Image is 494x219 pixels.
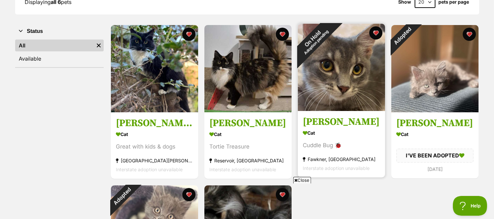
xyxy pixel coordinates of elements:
[94,40,104,51] a: Remove filter
[298,111,385,178] a: [PERSON_NAME] Cat Cuddle Bug 🐞 Fawkner, [GEOGRAPHIC_DATA] Interstate adoption unavailable favourite
[209,117,287,130] h3: [PERSON_NAME]
[453,196,487,216] iframe: Help Scout Beacon - Open
[391,25,479,112] img: Matt
[303,141,380,150] div: Cuddle Bug 🐞
[276,28,289,41] button: favourite
[15,27,104,36] button: Status
[303,29,329,56] span: Adoption pending
[116,130,193,139] div: Cat
[15,40,94,51] a: All
[396,165,474,174] div: [DATE]
[209,130,287,139] div: Cat
[116,117,193,130] h3: [PERSON_NAME] 🌷
[382,16,422,56] div: Adopted
[369,26,382,40] button: favourite
[15,38,104,67] div: Status
[209,156,287,165] div: Reservoir, [GEOGRAPHIC_DATA]
[182,28,195,41] button: favourite
[303,166,370,171] span: Interstate adoption unavailable
[15,53,104,65] a: Available
[396,117,474,130] h3: [PERSON_NAME]
[298,24,385,111] img: Shane
[396,149,474,163] div: I'VE BEEN ADOPTED
[293,177,311,183] span: Close
[116,156,193,165] div: [GEOGRAPHIC_DATA][PERSON_NAME], [GEOGRAPHIC_DATA]
[391,112,479,178] a: [PERSON_NAME] Cat I'VE BEEN ADOPTED [DATE] favourite
[396,130,474,139] div: Cat
[303,128,380,138] div: Cat
[204,112,292,179] a: [PERSON_NAME] Cat Tortie Treasure Reservoir, [GEOGRAPHIC_DATA] Interstate adoption unavailable fa...
[391,107,479,114] a: Adopted
[116,167,183,173] span: Interstate adoption unavailable
[204,25,292,112] img: Diana
[303,155,380,164] div: Fawkner, [GEOGRAPHIC_DATA]
[209,143,287,151] div: Tortie Treasure
[209,167,276,173] span: Interstate adoption unavailable
[116,143,193,151] div: Great with kids & dogs
[303,116,380,128] h3: [PERSON_NAME]
[285,11,343,69] div: On Hold
[111,112,198,179] a: [PERSON_NAME] 🌷 Cat Great with kids & dogs [GEOGRAPHIC_DATA][PERSON_NAME], [GEOGRAPHIC_DATA] Inte...
[463,28,476,41] button: favourite
[298,106,385,112] a: On HoldAdoption pending
[111,25,198,112] img: Gertie 🌷
[88,186,407,216] iframe: Advertisement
